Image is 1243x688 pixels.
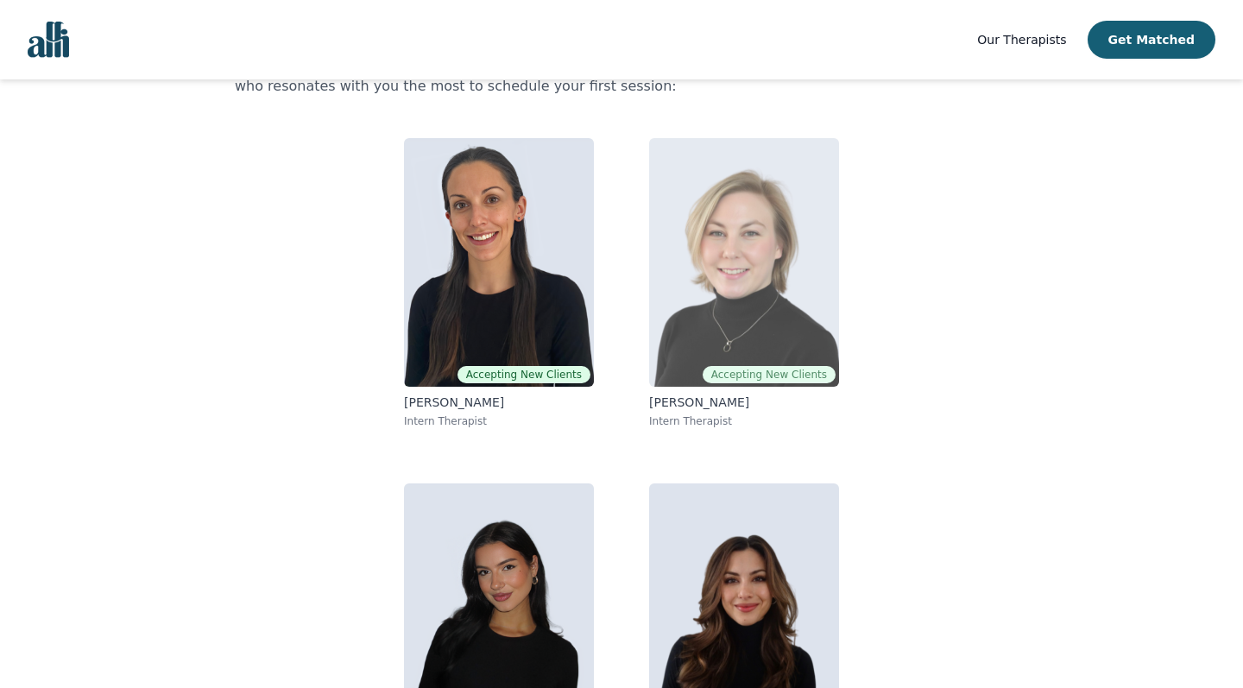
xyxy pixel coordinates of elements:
[635,124,853,442] a: Jocelyn CrawfordAccepting New Clients[PERSON_NAME]Intern Therapist
[404,414,594,428] p: Intern Therapist
[457,366,590,383] span: Accepting New Clients
[649,414,839,428] p: Intern Therapist
[1088,21,1215,59] button: Get Matched
[649,394,839,411] p: [PERSON_NAME]
[404,138,594,387] img: Leeann Sill
[977,29,1066,50] a: Our Therapists
[28,22,69,58] img: alli logo
[703,366,836,383] span: Accepting New Clients
[977,33,1066,47] span: Our Therapists
[404,394,594,411] p: [PERSON_NAME]
[390,124,608,442] a: Leeann SillAccepting New Clients[PERSON_NAME]Intern Therapist
[649,138,839,387] img: Jocelyn Crawford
